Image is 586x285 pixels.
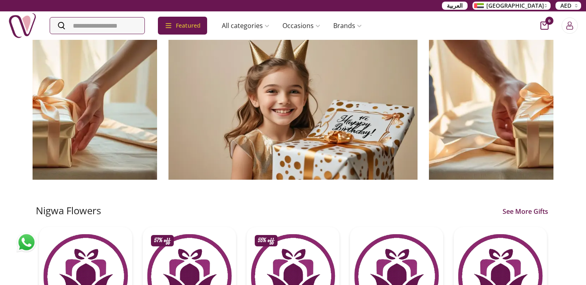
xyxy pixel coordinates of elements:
span: off [164,237,171,245]
span: AED [560,2,571,10]
button: AED [555,2,581,10]
button: [GEOGRAPHIC_DATA] [472,2,551,10]
p: 57% [154,237,171,245]
h2: Nigwa Flowers [36,204,101,217]
img: Arabic_dztd3n.png [474,3,484,8]
span: off [268,237,274,245]
img: whatsapp [16,232,37,252]
a: All categories [215,17,276,34]
a: Occasions [276,17,327,34]
a: Brands [327,17,368,34]
input: Search [50,17,144,34]
a: See More Gifts [501,207,550,216]
span: 0 [545,17,553,25]
div: Featured [158,17,207,35]
img: Nigwa-uae-gifts [8,11,37,40]
button: cart-button [540,22,549,30]
span: العربية [447,2,463,10]
p: 55% [258,237,274,245]
span: [GEOGRAPHIC_DATA] [486,2,544,10]
button: Login [562,17,578,34]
